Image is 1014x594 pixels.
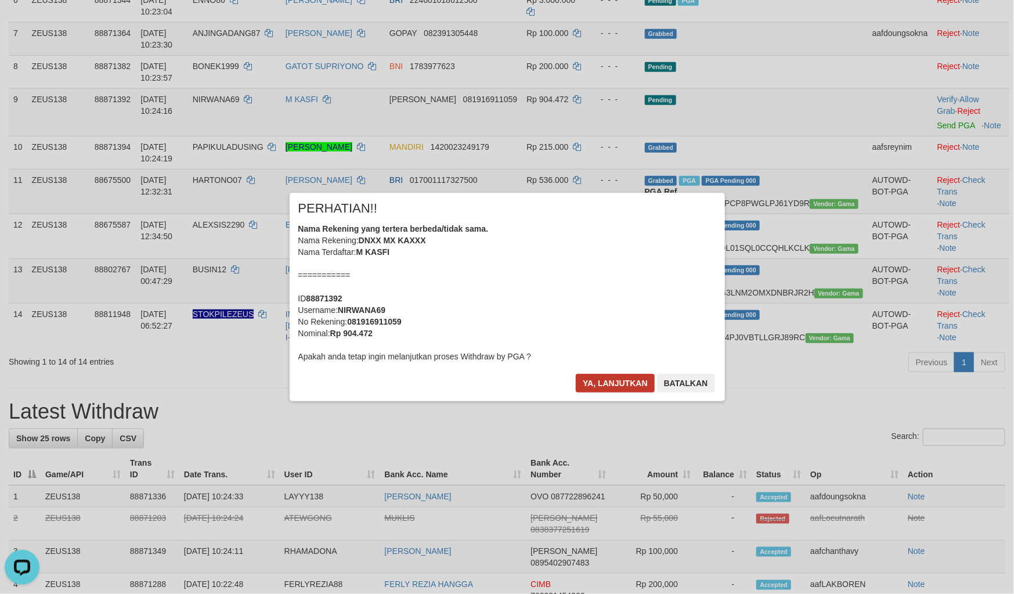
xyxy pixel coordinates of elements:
[298,224,489,233] b: Nama Rekening yang tertera berbeda/tidak sama.
[359,236,426,245] b: DNXX MX KAXXX
[330,329,373,338] b: Rp 904.472
[298,223,716,362] div: Nama Rekening: Nama Terdaftar: =========== ID Username: No Rekening: Nominal: Apakah anda tetap i...
[347,317,401,326] b: 081916911059
[5,5,39,39] button: Open LiveChat chat widget
[356,247,390,257] b: M KASFI
[306,294,342,303] b: 88871392
[338,305,385,315] b: NIRWANA69
[576,374,655,393] button: Ya, lanjutkan
[298,203,378,214] span: PERHATIAN!!
[657,374,715,393] button: Batalkan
